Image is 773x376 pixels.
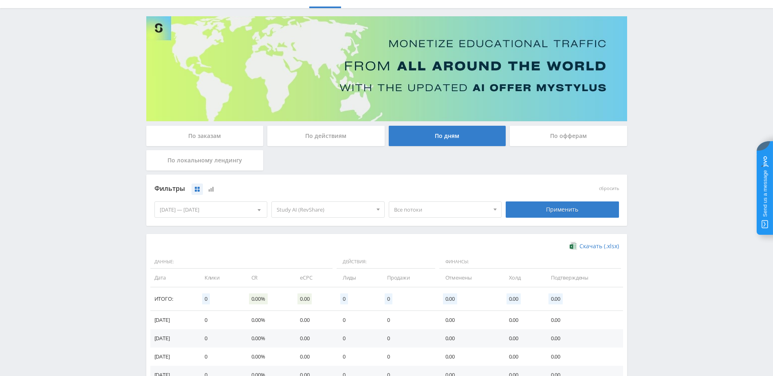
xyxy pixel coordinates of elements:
span: 0.00% [249,293,268,304]
td: 0.00 [292,311,335,329]
td: 0.00 [292,348,335,366]
div: По действиям [267,126,385,146]
td: 0.00% [243,348,292,366]
td: 0 [196,311,243,329]
td: Подтверждены [543,269,623,287]
td: 0.00 [543,348,623,366]
td: Лиды [335,269,379,287]
td: CR [243,269,292,287]
div: По офферам [510,126,627,146]
span: Данные: [150,255,333,269]
img: xlsx [570,242,577,250]
span: Действия: [337,255,435,269]
td: 0.00 [292,329,335,348]
a: Скачать (.xlsx) [570,242,619,250]
td: Холд [501,269,543,287]
td: 0.00 [437,348,501,366]
div: Применить [506,201,619,218]
td: 0.00 [501,311,543,329]
td: [DATE] [150,329,196,348]
div: По заказам [146,126,264,146]
span: Скачать (.xlsx) [579,243,619,249]
td: [DATE] [150,311,196,329]
img: Banner [146,16,627,121]
td: 0 [335,311,379,329]
span: 0 [202,293,210,304]
td: eCPC [292,269,335,287]
td: 0.00% [243,329,292,348]
td: 0 [379,329,437,348]
span: 0.00 [297,293,312,304]
div: [DATE] — [DATE] [155,202,267,217]
td: Клики [196,269,243,287]
td: Отменены [437,269,501,287]
td: 0.00% [243,311,292,329]
td: 0 [335,329,379,348]
span: 0.00 [443,293,457,304]
td: 0 [379,348,437,366]
div: По локальному лендингу [146,150,264,171]
span: 0 [385,293,392,304]
td: 0.00 [543,311,623,329]
span: Все потоки [394,202,489,217]
td: [DATE] [150,348,196,366]
td: 0.00 [501,329,543,348]
div: По дням [389,126,506,146]
div: Фильтры [154,183,502,195]
td: 0.00 [501,348,543,366]
td: 0.00 [437,329,501,348]
td: 0 [196,329,243,348]
td: 0 [196,348,243,366]
td: 0 [379,311,437,329]
td: 0.00 [437,311,501,329]
span: Study AI (RevShare) [277,202,372,217]
span: 0.00 [507,293,521,304]
td: 0 [335,348,379,366]
td: Дата [150,269,196,287]
button: сбросить [599,186,619,191]
td: 0.00 [543,329,623,348]
span: 0 [340,293,348,304]
span: 0.00 [548,293,563,304]
td: Итого: [150,287,196,311]
td: Продажи [379,269,437,287]
span: Финансы: [439,255,621,269]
